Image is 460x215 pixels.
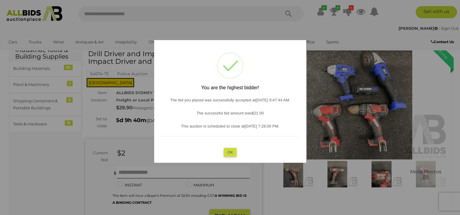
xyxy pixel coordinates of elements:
span: [DATE] 9:47:44 AM [255,98,289,102]
h2: You are the highest bidder! [160,85,300,90]
p: The successful bid amount was [160,110,300,117]
button: OK [223,148,237,157]
p: The bid you placed was successfully accepted at . [160,97,300,104]
span: [DATE] 7:28:00 PM [244,124,278,128]
span: $21.00 [251,111,264,115]
p: This auction is scheduled to close at . [160,123,300,130]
